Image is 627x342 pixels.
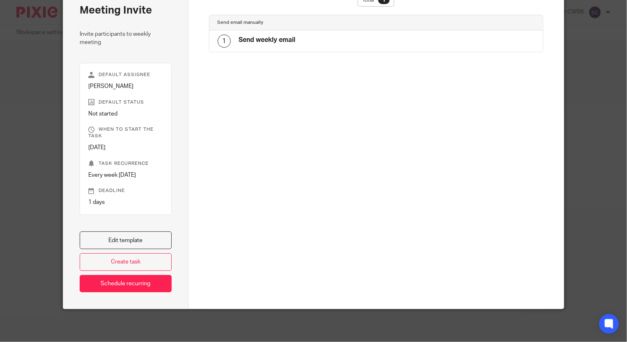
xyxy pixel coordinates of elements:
[80,253,172,271] a: Create task
[80,231,172,249] a: Edit template
[218,35,231,48] div: 1
[88,99,163,106] p: Default status
[88,126,163,139] p: When to start the task
[88,171,163,179] p: Every week [DATE]
[218,19,376,26] h4: Send email manually
[88,160,163,167] p: Task recurrence
[88,82,163,90] p: [PERSON_NAME]
[88,187,163,194] p: Deadline
[88,198,163,206] p: 1 days
[239,36,296,44] h4: Send weekly email
[88,72,163,78] p: Default assignee
[88,143,163,152] p: [DATE]
[80,275,172,293] a: Schedule recurring
[88,110,163,118] p: Not started
[80,30,172,47] p: Invite participants to weekly meeting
